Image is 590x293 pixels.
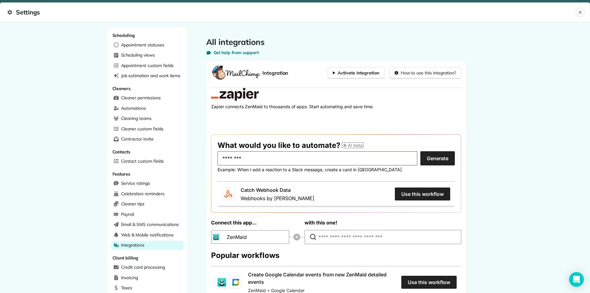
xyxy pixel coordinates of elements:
[206,49,259,56] button: Get help from support
[121,191,164,197] span: Celebration reminders
[121,275,138,281] span: Invoicing
[111,51,183,60] a: Scheduling views
[121,180,150,186] span: Service ratings
[328,67,384,79] button: Activate Integration
[112,33,135,38] span: Scheduling
[121,136,154,142] span: Contractor invite
[121,42,164,48] span: Appointment statuses
[569,272,584,287] div: Open Intercom Messenger
[576,7,585,17] button: Close
[333,70,379,76] div: Activate Integration
[111,231,183,240] a: Web & Mobile notifications
[121,221,179,228] span: Email & SMS communications
[121,201,145,207] span: Cleaner tips
[206,37,466,47] h1: All integrations
[121,105,146,111] span: Automations
[121,73,181,79] span: Job estimation and work items
[111,179,183,188] a: Service ratings
[111,71,183,81] a: Job estimation and work items
[121,95,161,101] span: Cleaner permissions
[121,52,155,58] span: Scheduling views
[111,200,183,209] a: Cleaner tips
[121,126,163,132] span: Cleaner custom fields
[121,62,174,69] span: Appointment custom fields
[111,93,183,103] a: Cleaner permissions
[111,157,183,166] a: Contact custom fields
[111,210,183,219] a: Payroll
[121,158,164,164] span: Contact custom fields
[111,241,183,250] a: Integrations
[389,67,461,79] button: How to use this integration?
[111,263,183,272] a: Credit card processing
[401,70,456,76] span: How to use this integration?
[112,149,131,155] span: Contacts
[121,264,165,270] span: Credit card processing
[262,69,289,77] span: Integration
[111,125,183,134] a: Cleaner custom fields
[111,41,183,50] a: Appointment statuses
[111,135,183,144] a: Contractor invite
[7,7,576,17] span: Settings
[211,65,260,80] img: mailchimp-logo-DdAg-MmV.png
[111,273,183,283] a: Invoicing
[121,211,134,217] span: Payroll
[111,283,183,293] a: Taxes
[111,104,183,113] a: Automations
[214,49,259,56] span: Get help from support
[112,255,138,261] span: Client billing
[121,242,145,248] span: Integrations
[121,115,151,121] span: Cleaning teams
[121,232,174,238] span: Web & Mobile notifications
[111,114,183,123] a: Cleaning teams
[111,220,183,229] a: Email & SMS communications
[111,189,183,199] a: Celebration reminders
[112,86,131,91] span: Cleaners
[121,285,132,291] span: Taxes
[112,171,131,177] span: Features
[111,61,183,70] a: Appointment custom fields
